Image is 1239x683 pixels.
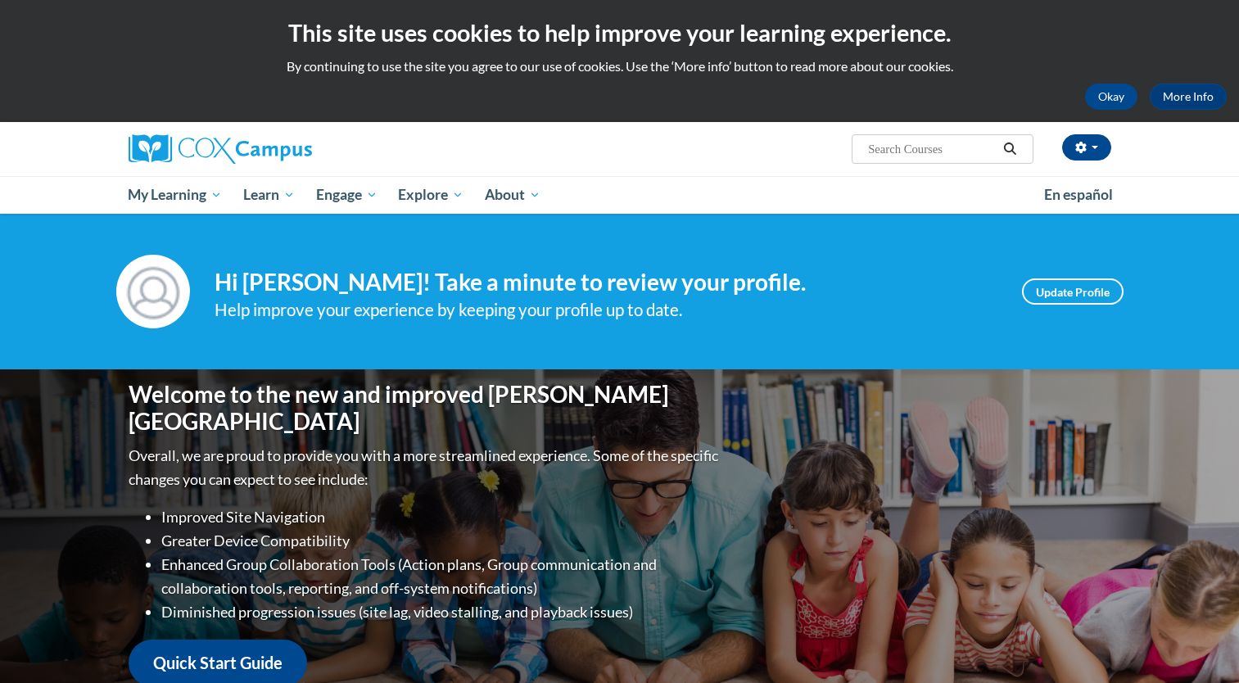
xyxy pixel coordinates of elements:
a: Update Profile [1022,278,1124,305]
button: Search [997,139,1022,159]
button: Account Settings [1062,134,1111,161]
li: Greater Device Compatibility [161,529,722,553]
div: Main menu [104,176,1136,214]
p: By continuing to use the site you agree to our use of cookies. Use the ‘More info’ button to read... [12,57,1227,75]
a: Engage [305,176,388,214]
p: Overall, we are proud to provide you with a more streamlined experience. Some of the specific cha... [129,444,722,491]
span: About [485,185,540,205]
img: Profile Image [116,255,190,328]
a: More Info [1150,84,1227,110]
a: En español [1033,178,1124,212]
a: Learn [233,176,305,214]
a: About [474,176,551,214]
h2: This site uses cookies to help improve your learning experience. [12,16,1227,49]
li: Enhanced Group Collaboration Tools (Action plans, Group communication and collaboration tools, re... [161,553,722,600]
a: My Learning [118,176,233,214]
div: Help improve your experience by keeping your profile up to date. [215,296,997,323]
span: Explore [398,185,463,205]
span: En español [1044,186,1113,203]
img: Cox Campus [129,134,312,164]
iframe: Button to launch messaging window [1173,617,1226,670]
span: Learn [243,185,295,205]
h4: Hi [PERSON_NAME]! Take a minute to review your profile. [215,269,997,296]
button: Okay [1085,84,1137,110]
span: Engage [316,185,378,205]
a: Explore [387,176,474,214]
input: Search Courses [866,139,997,159]
a: Cox Campus [129,134,440,164]
li: Improved Site Navigation [161,505,722,529]
span: My Learning [128,185,222,205]
li: Diminished progression issues (site lag, video stalling, and playback issues) [161,600,722,624]
h1: Welcome to the new and improved [PERSON_NAME][GEOGRAPHIC_DATA] [129,381,722,436]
